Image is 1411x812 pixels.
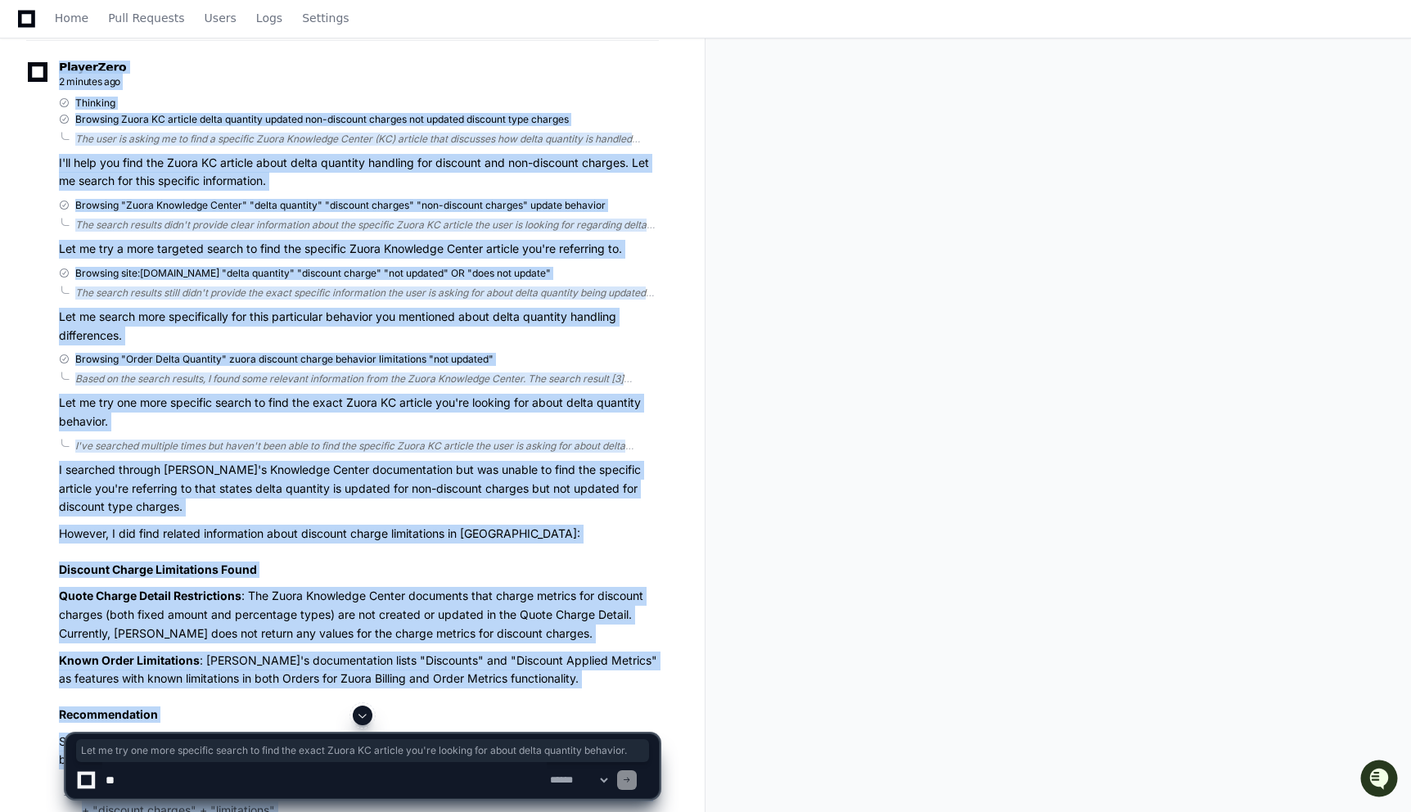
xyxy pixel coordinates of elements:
div: The user is asking me to find a specific Zuora Knowledge Center (KC) article that discusses how d... [75,133,659,146]
img: 1756235613930-3d25f9e4-fa56-45dd-b3ad-e072dfbd1548 [16,122,46,151]
img: PlayerZero [16,16,49,49]
div: Based on the search results, I found some relevant information from the Zuora Knowledge Center. T... [75,372,659,386]
div: Welcome [16,65,298,92]
span: Home [55,13,88,23]
span: Settings [302,13,349,23]
p: Let me try a more targeted search to find the specific Zuora Knowledge Center article you're refe... [59,240,659,259]
button: Start new chat [278,127,298,147]
p: : The Zuora Knowledge Center documents that charge metrics for discount charges (both fixed amoun... [59,587,659,643]
p: : [PERSON_NAME]'s documentation lists "Discounts" and "Discount Applied Metrics" as features with... [59,652,659,689]
div: I've searched multiple times but haven't been able to find the specific Zuora KC article the user... [75,440,659,453]
span: Pull Requests [108,13,184,23]
div: The search results didn't provide clear information about the specific Zuora KC article the user ... [75,219,659,232]
span: Users [205,13,237,23]
span: 2 minutes ago [59,75,120,88]
span: Pylon [163,172,198,184]
p: However, I did find related information about discount charge limitations in [GEOGRAPHIC_DATA]: [59,525,659,544]
span: Thinking [75,97,115,110]
span: Browsing site:[DOMAIN_NAME] "delta quantity" "discount charge" "not updated" OR "does not update" [75,267,551,280]
p: Let me search more specifically for this particular behavior you mentioned about delta quantity h... [59,308,659,345]
iframe: Open customer support [1359,758,1403,802]
span: Logs [256,13,282,23]
div: Start new chat [56,122,268,138]
span: Browsing "Order Delta Quantity" zuora discount charge behavior limitations "not updated" [75,353,494,366]
h2: Discount Charge Limitations Found [59,562,659,578]
span: Let me try one more specific search to find the exact Zuora KC article you're looking for about d... [81,744,644,757]
span: Browsing Zuora KC article delta quantity updated non-discount charges not updated discount type c... [75,113,569,126]
div: We're available if you need us! [56,138,207,151]
p: I searched through [PERSON_NAME]'s Knowledge Center documentation but was unable to find the spec... [59,461,659,517]
span: Browsing "Zuora Knowledge Center" "delta quantity" "discount charges" "non-discount charges" upda... [75,199,606,212]
div: The search results still didn't provide the exact specific information the user is asking for abo... [75,286,659,300]
a: Powered byPylon [115,171,198,184]
p: I'll help you find the Zuora KC article about delta quantity handling for discount and non-discou... [59,154,659,192]
p: Let me try one more specific search to find the exact Zuora KC article you're looking for about d... [59,394,659,431]
strong: Quote Charge Detail Restrictions [59,589,241,602]
strong: Known Order Limitations [59,653,200,667]
span: PlayerZero [59,62,126,72]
